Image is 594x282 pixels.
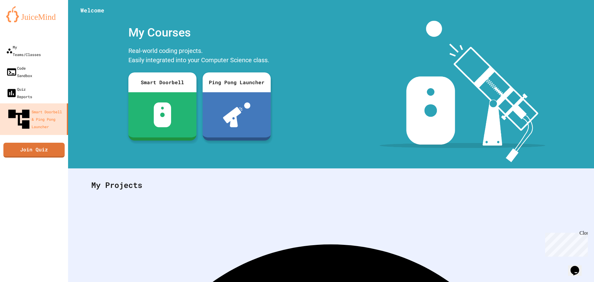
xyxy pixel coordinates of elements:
[203,72,271,92] div: Ping Pong Launcher
[125,21,274,45] div: My Courses
[568,257,588,276] iframe: chat widget
[85,173,577,197] div: My Projects
[223,102,251,127] img: ppl-with-ball.png
[380,21,545,162] img: banner-image-my-projects.png
[6,64,32,79] div: Code Sandbox
[3,143,65,158] a: Join Quiz
[2,2,43,39] div: Chat with us now!Close
[6,106,64,132] div: Smart Doorbell & Ping Pong Launcher
[6,43,41,58] div: My Teams/Classes
[543,230,588,257] iframe: chat widget
[6,6,62,22] img: logo-orange.svg
[128,72,196,92] div: Smart Doorbell
[6,85,32,100] div: Quiz Reports
[154,102,171,127] img: sdb-white.svg
[125,45,274,68] div: Real-world coding projects. Easily integrated into your Computer Science class.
